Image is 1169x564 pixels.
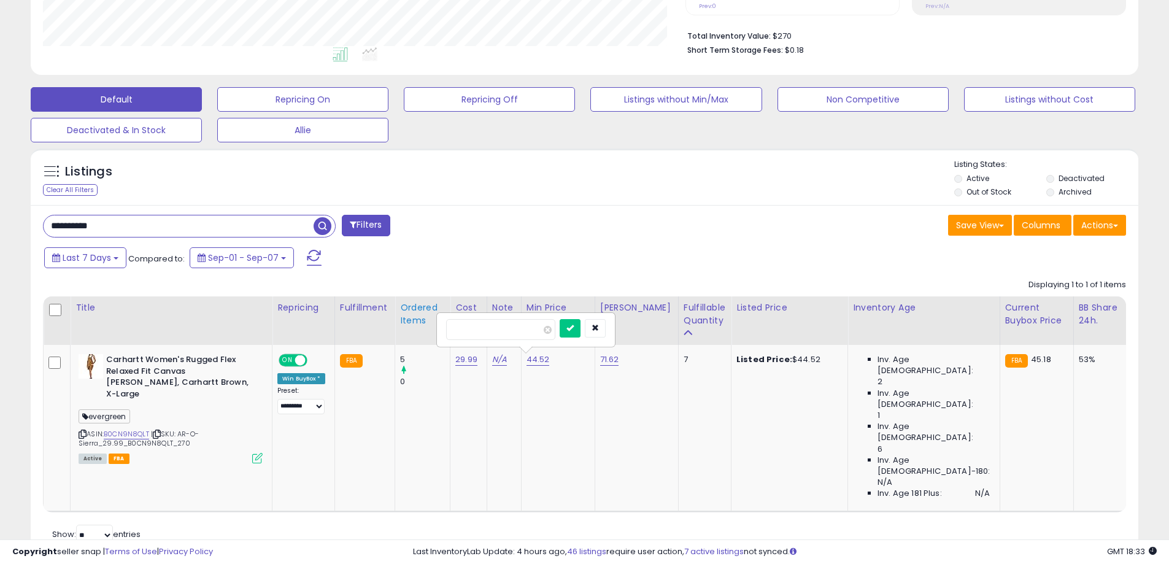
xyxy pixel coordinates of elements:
div: ASIN: [79,354,263,462]
a: B0CN9N8QLT [104,429,149,439]
a: 71.62 [600,353,619,366]
div: 53% [1079,354,1119,365]
div: Title [75,301,267,314]
div: Cost [455,301,482,314]
button: Allie [217,118,388,142]
b: Carhartt Women's Rugged Flex Relaxed Fit Canvas [PERSON_NAME], Carhartt Brown, X-Large [106,354,255,403]
a: 46 listings [567,546,606,557]
div: Current Buybox Price [1005,301,1068,327]
span: evergreen [79,409,130,423]
a: 7 active listings [684,546,744,557]
button: Last 7 Days [44,247,126,268]
span: Columns [1022,219,1060,231]
img: 31EkcSZRxlL._SL40_.jpg [79,354,103,379]
label: Deactivated [1059,173,1105,183]
p: Listing States: [954,159,1138,171]
button: Deactivated & In Stock [31,118,202,142]
div: Min Price [527,301,590,314]
span: Last 7 Days [63,252,111,264]
span: 2025-09-16 18:33 GMT [1107,546,1157,557]
small: Prev: 0 [699,2,716,10]
div: 7 [684,354,722,365]
span: $0.18 [785,44,804,56]
small: Prev: N/A [925,2,949,10]
a: N/A [492,353,507,366]
button: Default [31,87,202,112]
span: 2 [878,376,882,387]
div: Ordered Items [400,301,445,327]
label: Archived [1059,187,1092,197]
div: BB Share 24h. [1079,301,1124,327]
b: Listed Price: [736,353,792,365]
div: 5 [400,354,450,365]
span: Inv. Age [DEMOGRAPHIC_DATA]: [878,421,990,443]
small: FBA [340,354,363,368]
li: $270 [687,28,1117,42]
button: Non Competitive [777,87,949,112]
span: Compared to: [128,253,185,265]
button: Repricing On [217,87,388,112]
span: 6 [878,444,882,455]
span: N/A [975,488,990,499]
b: Total Inventory Value: [687,31,771,41]
button: Save View [948,215,1012,236]
span: 45.18 [1031,353,1051,365]
button: Listings without Min/Max [590,87,762,112]
button: Sep-01 - Sep-07 [190,247,294,268]
strong: Copyright [12,546,57,557]
span: Sep-01 - Sep-07 [208,252,279,264]
div: 0 [400,376,450,387]
span: Inv. Age [DEMOGRAPHIC_DATA]: [878,354,990,376]
div: Last InventoryLab Update: 4 hours ago, require user action, not synced. [413,546,1157,558]
div: Listed Price [736,301,843,314]
div: seller snap | | [12,546,213,558]
h5: Listings [65,163,112,180]
a: Privacy Policy [159,546,213,557]
span: OFF [306,355,325,366]
div: Note [492,301,516,314]
a: 44.52 [527,353,550,366]
div: Fulfillment [340,301,390,314]
small: FBA [1005,354,1028,368]
div: [PERSON_NAME] [600,301,673,314]
span: | SKU: AR-O-Sierra_29.99_B0CN9N8QLT_270 [79,429,199,447]
div: $44.52 [736,354,838,365]
div: Preset: [277,387,325,414]
span: Show: entries [52,528,141,540]
button: Listings without Cost [964,87,1135,112]
span: FBA [109,454,129,464]
span: N/A [878,477,892,488]
span: Inv. Age [DEMOGRAPHIC_DATA]-180: [878,455,990,477]
div: Clear All Filters [43,184,98,196]
a: 29.99 [455,353,477,366]
span: 1 [878,410,880,421]
button: Repricing Off [404,87,575,112]
button: Columns [1014,215,1071,236]
span: All listings currently available for purchase on Amazon [79,454,107,464]
button: Filters [342,215,390,236]
div: Win BuyBox * [277,373,325,384]
span: ON [280,355,295,366]
div: Inventory Age [853,301,994,314]
div: Fulfillable Quantity [684,301,726,327]
b: Short Term Storage Fees: [687,45,783,55]
a: Terms of Use [105,546,157,557]
div: Displaying 1 to 1 of 1 items [1028,279,1126,291]
span: Inv. Age [DEMOGRAPHIC_DATA]: [878,388,990,410]
button: Actions [1073,215,1126,236]
label: Out of Stock [966,187,1011,197]
span: Inv. Age 181 Plus: [878,488,942,499]
label: Active [966,173,989,183]
div: Repricing [277,301,330,314]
